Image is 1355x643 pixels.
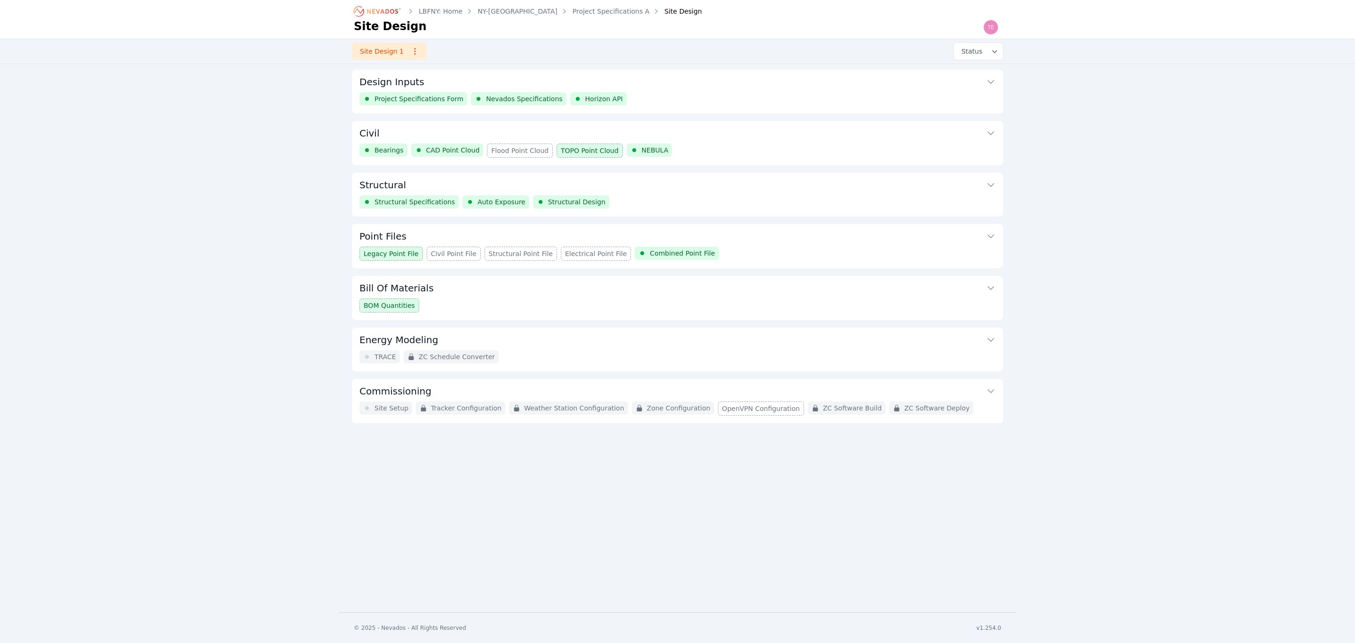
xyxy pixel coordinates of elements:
[957,47,982,56] span: Status
[904,403,970,413] span: ZC Software Deploy
[375,352,396,362] span: TRACE
[565,249,627,258] span: Electrical Point File
[491,146,549,155] span: Flood Point Cloud
[359,121,996,144] button: Civil
[352,70,1003,113] div: Design InputsProject Specifications FormNevados SpecificationsHorizon API
[352,328,1003,371] div: Energy ModelingTRACEZC Schedule Converter
[359,70,996,92] button: Design Inputs
[585,94,623,104] span: Horizon API
[486,94,562,104] span: Nevados Specifications
[354,624,466,632] div: © 2025 - Nevados - All Rights Reserved
[419,7,462,16] a: LBFNY: Home
[976,624,1001,632] div: v1.254.0
[359,75,424,88] h3: Design Inputs
[354,19,427,34] h1: Site Design
[954,43,1003,60] button: Status
[431,403,502,413] span: Tracker Configuration
[650,249,715,258] span: Combined Point File
[352,121,1003,165] div: CivilBearingsCAD Point CloudFlood Point CloudTOPO Point CloudNEBULA
[431,249,477,258] span: Civil Point File
[359,276,996,298] button: Bill Of Materials
[651,7,702,16] div: Site Design
[352,224,1003,268] div: Point FilesLegacy Point FileCivil Point FileStructural Point FileElectrical Point FileCombined Po...
[359,328,996,350] button: Energy Modeling
[359,333,438,346] h3: Energy Modeling
[478,7,558,16] a: NY-[GEOGRAPHIC_DATA]
[524,403,624,413] span: Weather Station Configuration
[359,379,996,402] button: Commissioning
[359,178,406,192] h3: Structural
[375,94,463,104] span: Project Specifications Form
[375,197,455,207] span: Structural Specifications
[561,146,619,155] span: TOPO Point Cloud
[364,301,415,310] span: BOM Quantities
[375,403,408,413] span: Site Setup
[419,352,495,362] span: ZC Schedule Converter
[489,249,553,258] span: Structural Point File
[352,173,1003,217] div: StructuralStructural SpecificationsAuto ExposureStructural Design
[647,403,710,413] span: Zone Configuration
[983,20,998,35] img: Ted Elliott
[359,385,431,398] h3: Commissioning
[359,127,379,140] h3: Civil
[359,224,996,247] button: Point Files
[354,4,702,19] nav: Breadcrumb
[548,197,606,207] span: Structural Design
[573,7,650,16] a: Project Specifications A
[352,379,1003,423] div: CommissioningSite SetupTracker ConfigurationWeather Station ConfigurationZone ConfigurationOpenVP...
[359,281,434,295] h3: Bill Of Materials
[426,145,480,155] span: CAD Point Cloud
[823,403,882,413] span: ZC Software Build
[375,145,404,155] span: Bearings
[359,230,406,243] h3: Point Files
[359,173,996,195] button: Structural
[642,145,669,155] span: NEBULA
[352,43,427,60] a: Site Design 1
[478,197,526,207] span: Auto Exposure
[352,276,1003,320] div: Bill Of MaterialsBOM Quantities
[722,404,800,413] span: OpenVPN Configuration
[364,249,419,258] span: Legacy Point File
